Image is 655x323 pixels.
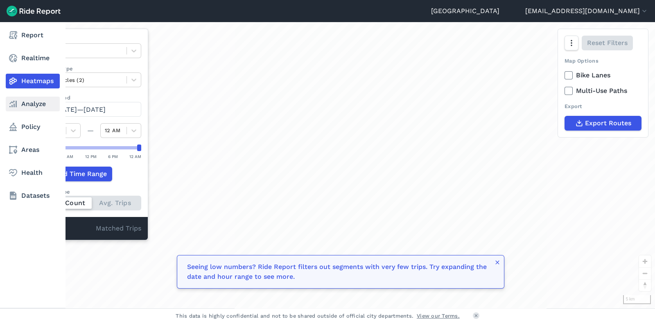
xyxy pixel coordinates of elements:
span: [DATE]—[DATE] [55,106,106,113]
span: Export Routes [585,118,631,128]
button: Add Time Range [40,167,112,181]
div: 12 AM [129,153,141,160]
label: Multi-Use Paths [565,86,641,96]
label: Vehicle Type [40,65,141,72]
label: Data Type [40,36,141,43]
div: 6 PM [108,153,118,160]
a: [GEOGRAPHIC_DATA] [431,6,499,16]
a: Analyze [6,97,60,111]
button: Export Routes [565,116,641,131]
a: Report [6,28,60,43]
a: Realtime [6,51,60,66]
button: [DATE]—[DATE] [40,102,141,117]
div: Export [565,102,641,110]
img: Ride Report [7,6,61,16]
div: Matched Trips [33,217,148,240]
a: Heatmaps [6,74,60,88]
label: Data Period [40,94,141,102]
div: loading [26,22,655,308]
div: Map Options [565,57,641,65]
div: 12 PM [85,153,97,160]
button: [EMAIL_ADDRESS][DOMAIN_NAME] [525,6,648,16]
a: Areas [6,142,60,157]
span: Reset Filters [587,38,628,48]
div: 6 AM [63,153,73,160]
a: View our Terms. [417,312,460,320]
span: Add Time Range [55,169,107,179]
div: - [40,224,96,234]
div: — [81,126,100,136]
a: Datasets [6,188,60,203]
label: Bike Lanes [565,70,641,80]
button: Reset Filters [582,36,633,50]
div: Count Type [40,188,141,196]
a: Policy [6,120,60,134]
a: Health [6,165,60,180]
